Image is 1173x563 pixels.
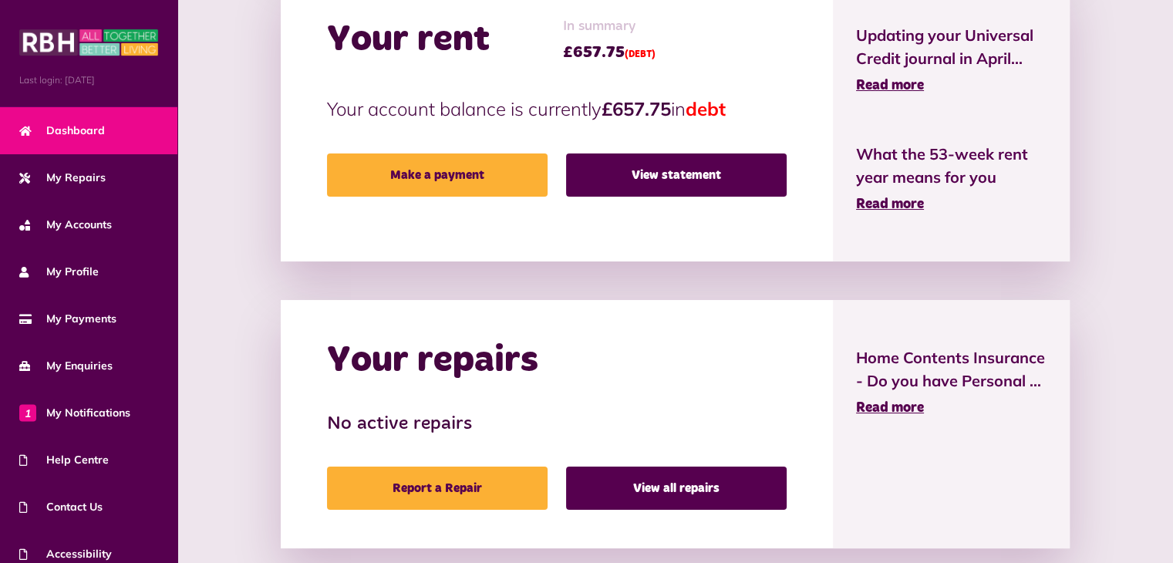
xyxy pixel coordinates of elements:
a: Updating your Universal Credit journal in April... Read more [856,24,1047,96]
span: My Repairs [19,170,106,186]
span: My Payments [19,311,116,327]
span: Read more [856,197,924,211]
a: View all repairs [566,467,787,510]
strong: £657.75 [602,97,671,120]
p: Your account balance is currently in [327,95,787,123]
span: Help Centre [19,452,109,468]
span: Read more [856,401,924,415]
span: Read more [856,79,924,93]
a: Make a payment [327,153,548,197]
img: MyRBH [19,27,158,58]
h2: Your repairs [327,339,538,383]
span: My Enquiries [19,358,113,374]
span: My Accounts [19,217,112,233]
a: View statement [566,153,787,197]
span: (DEBT) [625,50,656,59]
span: debt [686,97,726,120]
span: What the 53-week rent year means for you [856,143,1047,189]
span: My Profile [19,264,99,280]
span: Last login: [DATE] [19,73,158,87]
span: Accessibility [19,546,112,562]
span: Home Contents Insurance - Do you have Personal ... [856,346,1047,393]
span: Updating your Universal Credit journal in April... [856,24,1047,70]
span: In summary [563,16,656,37]
h3: No active repairs [327,413,787,436]
span: Dashboard [19,123,105,139]
h2: Your rent [327,18,490,62]
a: What the 53-week rent year means for you Read more [856,143,1047,215]
span: Contact Us [19,499,103,515]
a: Home Contents Insurance - Do you have Personal ... Read more [856,346,1047,419]
span: £657.75 [563,41,656,64]
span: My Notifications [19,405,130,421]
a: Report a Repair [327,467,548,510]
span: 1 [19,404,36,421]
